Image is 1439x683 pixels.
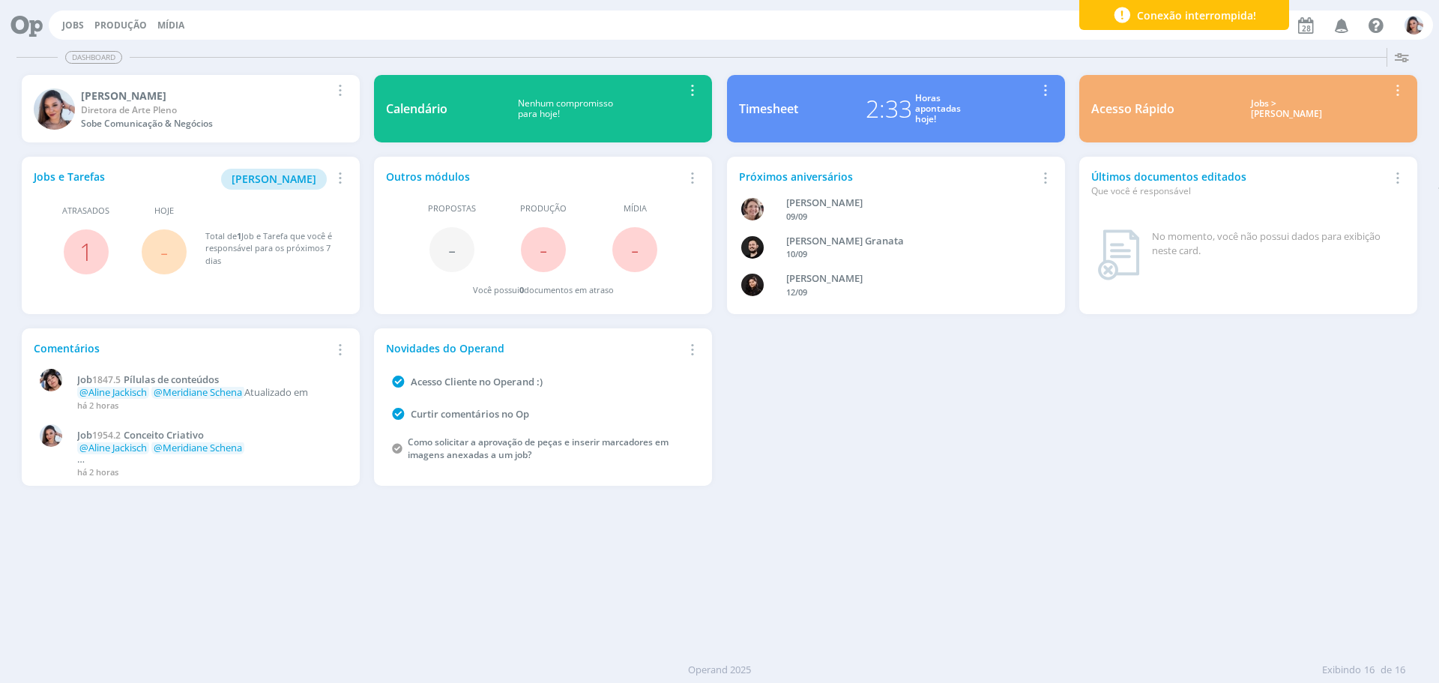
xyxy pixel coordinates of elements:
img: N [40,424,62,447]
span: 16 [1395,663,1405,678]
div: Próximos aniversários [739,169,1036,184]
span: - [160,235,168,268]
div: Que você é responsável [1091,184,1388,198]
span: 12/09 [786,286,807,298]
span: Atrasados [62,205,109,217]
a: Timesheet2:33Horasapontadashoje! [727,75,1065,142]
a: Curtir comentários no Op [411,407,529,421]
div: Você possui documentos em atraso [473,284,614,297]
span: Dashboard [65,51,122,64]
div: Últimos documentos editados [1091,169,1388,198]
span: Mídia [624,202,647,215]
div: Jobs > [PERSON_NAME] [1186,98,1388,120]
span: há 2 horas [77,400,118,411]
span: Conceito Criativo [124,428,204,442]
span: @Aline Jackisch [79,441,147,454]
button: N [1404,12,1424,38]
span: Hoje [154,205,174,217]
button: Produção [90,19,151,31]
a: [PERSON_NAME] [221,171,327,185]
div: No momento, você não possui dados para exibição neste card. [1152,229,1399,259]
span: Conexão interrompida! [1137,7,1256,23]
div: Comentários [34,340,331,356]
div: Aline Beatriz Jackisch [786,196,1029,211]
span: 1 [237,230,241,241]
a: Como solicitar a aprovação de peças e inserir marcadores em imagens anexadas a um job? [408,436,669,461]
span: Produção [520,202,567,215]
img: dashboard_not_found.png [1097,229,1140,280]
a: Jobs [62,19,84,31]
img: L [741,274,764,296]
img: B [741,236,764,259]
p: Atualizado em [77,387,340,399]
span: Propostas [428,202,476,215]
img: E [40,369,62,391]
a: 1 [79,235,93,268]
span: 0 [519,284,524,295]
a: Job1954.2Conceito Criativo [77,430,340,442]
div: Luana da Silva de Andrade [786,271,1029,286]
img: A [741,198,764,220]
div: Sobe Comunicação & Negócios [81,117,331,130]
img: N [1405,16,1423,34]
span: 10/09 [786,248,807,259]
span: [PERSON_NAME] [232,172,316,186]
span: - [540,233,547,265]
div: Diretora de Arte Pleno [81,103,331,117]
button: Mídia [153,19,189,31]
img: N [34,88,75,130]
div: Outros módulos [386,169,683,184]
div: Novidades do Operand [386,340,683,356]
span: 09/09 [786,211,807,222]
span: Exibindo [1322,663,1361,678]
a: Mídia [157,19,184,31]
a: N[PERSON_NAME]Diretora de Arte PlenoSobe Comunicação & Negócios [22,75,360,142]
div: Calendário [386,100,447,118]
div: Bruno Corralo Granata [786,234,1029,249]
div: Acesso Rápido [1091,100,1174,118]
a: Job1847.5Pílulas de conteúdos [77,374,340,386]
div: 2:33 [866,91,912,127]
div: Nenhum compromisso para hoje! [447,98,683,120]
div: Total de Job e Tarefa que você é responsável para os próximos 7 dias [205,230,333,268]
span: há 2 horas [77,466,118,478]
span: @Aline Jackisch [79,385,147,399]
button: Jobs [58,19,88,31]
span: - [448,233,456,265]
div: Horas apontadas hoje! [915,93,961,125]
span: 1847.5 [92,373,121,386]
div: Timesheet [739,100,798,118]
span: 1954.2 [92,429,121,442]
span: @Meridiane Schena [154,441,242,454]
a: Acesso Cliente no Operand :) [411,375,543,388]
span: @Meridiane Schena [154,385,242,399]
span: - [631,233,639,265]
span: de [1381,663,1392,678]
span: Pílulas de conteúdos [124,373,219,386]
div: Nicole Bartz [81,88,331,103]
div: Jobs e Tarefas [34,169,331,190]
button: [PERSON_NAME] [221,169,327,190]
span: 16 [1364,663,1375,678]
a: Produção [94,19,147,31]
